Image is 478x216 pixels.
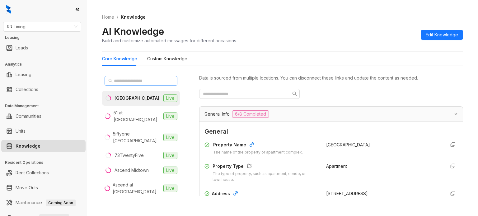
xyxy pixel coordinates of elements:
[199,107,463,122] div: General Info6/8 Completed
[326,163,347,169] span: Apartment
[163,167,177,174] span: Live
[108,79,113,83] span: search
[5,103,87,109] h3: Data Management
[204,111,230,117] span: General Info
[163,94,177,102] span: Live
[326,190,440,197] div: [STREET_ADDRESS]
[16,68,31,81] a: Leasing
[163,134,177,141] span: Live
[163,152,177,159] span: Live
[102,55,137,62] div: Core Knowledge
[421,30,463,40] button: Edit Knowledge
[6,5,11,14] img: logo
[16,140,40,152] a: Knowledge
[426,31,458,38] span: Edit Knowledge
[16,42,28,54] a: Leads
[102,25,164,37] h2: AI Knowledge
[292,91,297,96] span: search
[7,22,77,31] span: RR Living
[163,113,177,120] span: Live
[163,185,177,192] span: Live
[1,196,86,209] li: Maintenance
[326,142,370,147] span: [GEOGRAPHIC_DATA]
[212,190,319,198] div: Address
[213,163,318,171] div: Property Type
[121,14,146,20] span: Knowledge
[5,160,87,165] h3: Resident Operations
[204,127,458,136] span: General
[101,14,115,21] a: Home
[117,14,118,21] li: /
[113,182,161,195] div: Ascend at [GEOGRAPHIC_DATA]
[1,68,86,81] li: Leasing
[114,109,161,123] div: 51 at [GEOGRAPHIC_DATA]
[115,152,144,159] div: 73TwentyFive
[1,167,86,179] li: Rent Collections
[113,131,161,144] div: 5iftyone [GEOGRAPHIC_DATA]
[16,167,49,179] a: Rent Collections
[1,182,86,194] li: Move Outs
[232,110,269,118] span: 6/8 Completed
[213,171,318,183] div: The type of property, such as apartment, condo, or townhouse.
[102,37,237,44] div: Build and customize automated messages for different occasions.
[16,110,41,122] a: Communities
[1,140,86,152] li: Knowledge
[454,112,458,116] span: expanded
[213,149,303,155] div: The name of the property or apartment complex.
[46,200,76,206] span: Coming Soon
[5,35,87,40] h3: Leasing
[1,83,86,96] li: Collections
[5,62,87,67] h3: Analytics
[16,125,26,137] a: Units
[115,167,149,174] div: Ascend Midtown
[115,95,159,102] div: [GEOGRAPHIC_DATA]
[16,182,38,194] a: Move Outs
[147,55,187,62] div: Custom Knowledge
[16,83,38,96] a: Collections
[1,110,86,122] li: Communities
[1,125,86,137] li: Units
[199,75,463,81] div: Data is sourced from multiple locations. You can disconnect these links and update the content as...
[213,141,303,149] div: Property Name
[1,42,86,54] li: Leads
